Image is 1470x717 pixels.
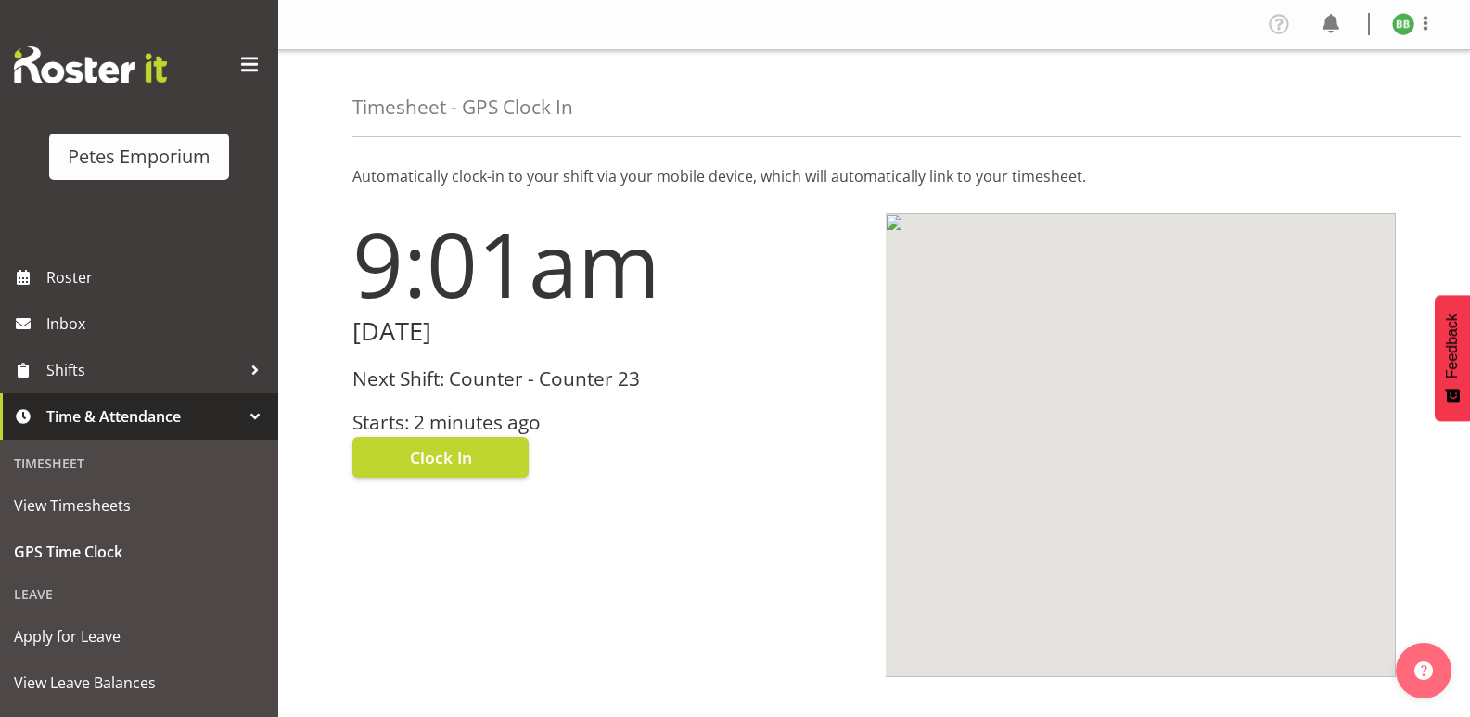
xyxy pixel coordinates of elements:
span: Roster [46,263,269,291]
span: View Leave Balances [14,669,264,697]
span: Feedback [1444,314,1461,378]
span: Inbox [46,310,269,338]
p: Automatically clock-in to your shift via your mobile device, which will automatically link to you... [352,165,1396,187]
button: Feedback - Show survey [1435,295,1470,421]
h1: 9:01am [352,213,863,314]
a: View Leave Balances [5,659,274,706]
h2: [DATE] [352,317,863,346]
img: beena-bist9974.jpg [1392,13,1414,35]
img: help-xxl-2.png [1414,661,1433,680]
h3: Next Shift: Counter - Counter 23 [352,368,863,390]
span: Apply for Leave [14,622,264,650]
span: View Timesheets [14,492,264,519]
div: Timesheet [5,444,274,482]
img: Rosterit website logo [14,46,167,83]
div: Leave [5,575,274,613]
a: Apply for Leave [5,613,274,659]
span: Clock In [410,445,472,469]
span: Time & Attendance [46,403,241,430]
button: Clock In [352,437,529,478]
h3: Starts: 2 minutes ago [352,412,863,433]
a: View Timesheets [5,482,274,529]
span: GPS Time Clock [14,538,264,566]
div: Petes Emporium [68,143,211,171]
h4: Timesheet - GPS Clock In [352,96,573,118]
span: Shifts [46,356,241,384]
a: GPS Time Clock [5,529,274,575]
